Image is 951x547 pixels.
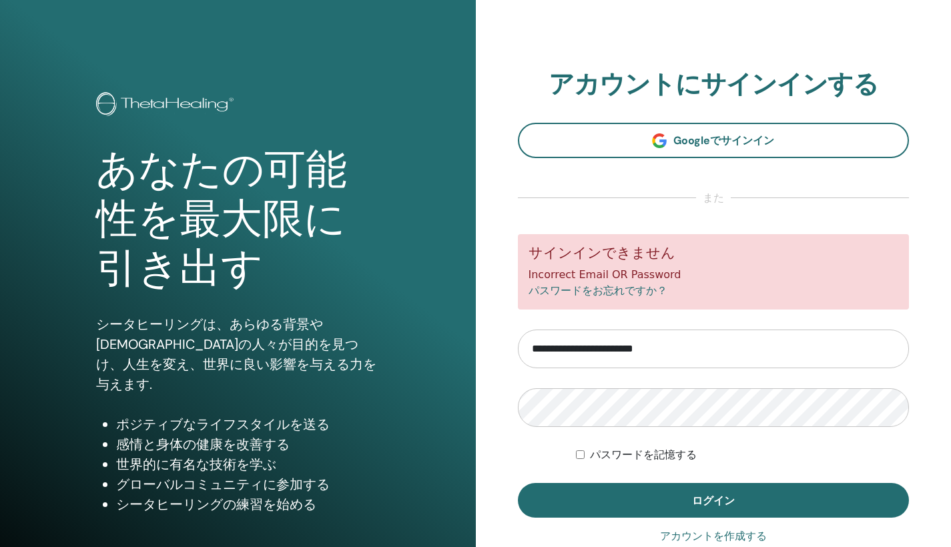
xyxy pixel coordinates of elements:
a: パスワードをお忘れですか？ [529,284,667,297]
label: パスワードを記憶する [590,447,697,463]
div: Incorrect Email OR Password [518,234,910,310]
h2: アカウントにサインインする [518,69,910,100]
div: Keep me authenticated indefinitely or until I manually logout [576,447,909,463]
span: また [696,190,731,206]
li: シータヒーリングの練習を始める [116,494,380,514]
span: Googleでサインイン [673,133,774,147]
h1: あなたの可能性を最大限に引き出す [96,145,380,294]
h5: サインインできません [529,245,899,261]
li: グローバルコミュニティに参加する [116,474,380,494]
li: 感情と身体の健康を改善する [116,434,380,454]
a: アカウントを作成する [660,528,767,544]
a: Googleでサインイン [518,123,910,158]
button: ログイン [518,483,910,518]
p: シータヒーリングは、あらゆる背景や[DEMOGRAPHIC_DATA]の人々が目的を見つけ、人生を変え、世界に良い影響を与える力を与えます. [96,314,380,394]
li: ポジティブなライフスタイルを送る [116,414,380,434]
li: 世界的に有名な技術を学ぶ [116,454,380,474]
span: ログイン [692,494,735,508]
